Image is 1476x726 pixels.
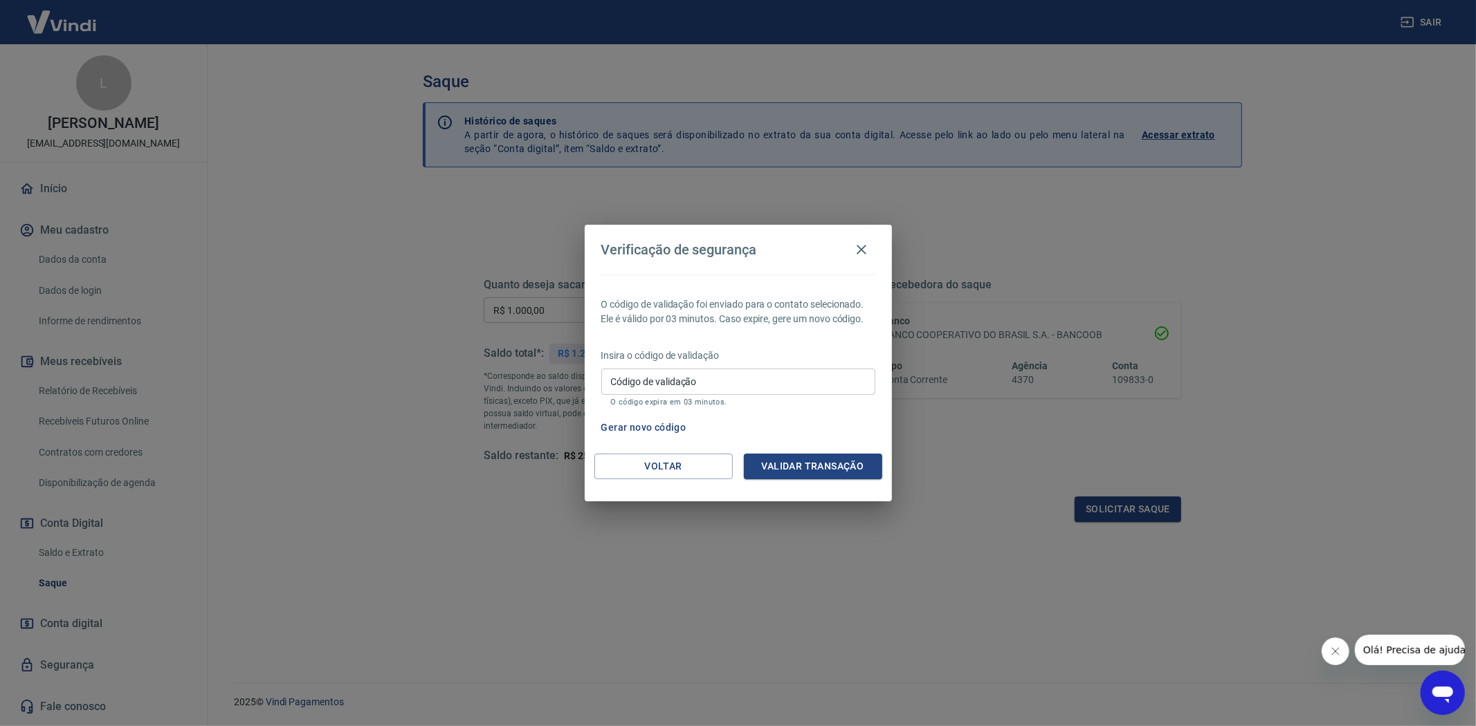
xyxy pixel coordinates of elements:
button: Voltar [594,454,733,479]
iframe: Botão para abrir a janela de mensagens [1421,671,1465,715]
p: Insira o código de validação [601,348,875,363]
button: Gerar novo código [596,415,692,440]
iframe: Fechar mensagem [1322,637,1349,665]
button: Validar transação [744,454,882,479]
p: O código expira em 03 minutos. [611,398,866,407]
h4: Verificação de segurança [601,241,757,258]
p: O código de validação foi enviado para o contato selecionado. Ele é válido por 03 minutos. Caso e... [601,297,875,326]
span: Olá! Precisa de ajuda? [8,10,116,21]
iframe: Mensagem da empresa [1355,635,1465,665]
